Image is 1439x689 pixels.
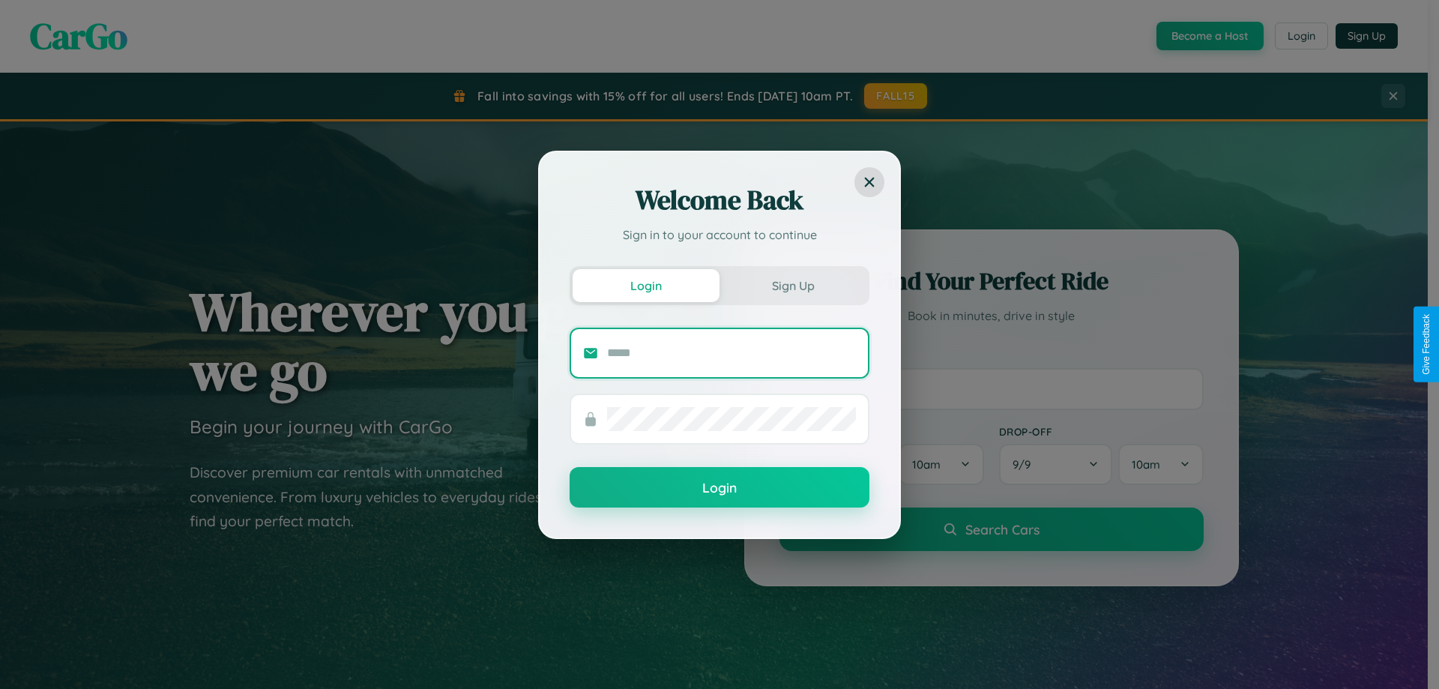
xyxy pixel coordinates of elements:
[570,182,869,218] h2: Welcome Back
[1421,314,1432,375] div: Give Feedback
[570,467,869,508] button: Login
[570,226,869,244] p: Sign in to your account to continue
[719,269,866,302] button: Sign Up
[573,269,719,302] button: Login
